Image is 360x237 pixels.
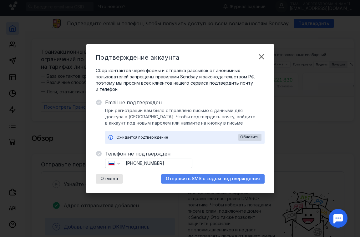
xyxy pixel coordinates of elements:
span: Отмена [100,176,118,181]
span: Подтверждение аккаунта [96,54,180,61]
span: Отправить SMS с кодом подтверждения [166,176,260,181]
button: Отмена [96,174,123,184]
button: Обновить [238,134,261,141]
span: Телефон не подтвержден [105,150,265,157]
span: Обновить [240,135,260,139]
span: Сбор контактов через формы и отправка рассылок от анонимных пользователей запрещены правилами Sen... [96,67,265,92]
button: Отправить SMS с кодом подтверждения [161,174,265,184]
span: Email не подтвержден [105,99,265,106]
div: Ожидается подтверждение [116,134,238,141]
span: При регистрации вам было отправлено письмо с данными для доступа в [GEOGRAPHIC_DATA]. Чтобы подтв... [105,107,265,126]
